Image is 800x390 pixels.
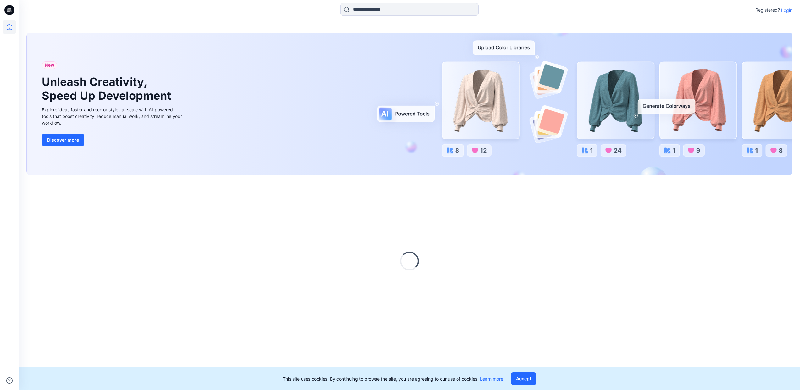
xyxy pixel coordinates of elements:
[781,7,792,14] p: Login
[283,376,503,382] p: This site uses cookies. By continuing to browse the site, you are agreeing to our use of cookies.
[42,106,183,126] div: Explore ideas faster and recolor styles at scale with AI-powered tools that boost creativity, red...
[480,376,503,382] a: Learn more
[42,134,84,146] button: Discover more
[755,6,780,14] p: Registered?
[42,134,183,146] a: Discover more
[511,372,536,385] button: Accept
[42,75,174,102] h1: Unleash Creativity, Speed Up Development
[45,61,54,69] span: New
